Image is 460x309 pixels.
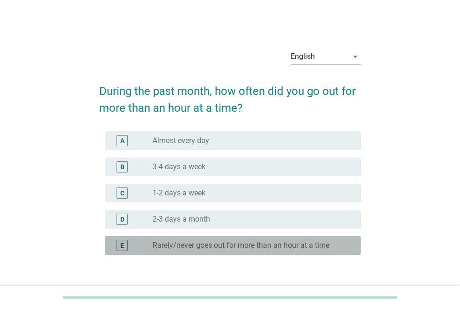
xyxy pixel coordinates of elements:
[120,188,124,198] div: C
[291,52,315,61] div: English
[120,162,124,172] div: B
[153,241,329,250] label: Rarely/never goes out for more than an hour at a time
[153,188,205,198] label: 1-2 days a week
[153,215,210,224] label: 2-3 days a month
[153,136,209,145] label: Almost every day
[120,214,124,224] div: D
[99,73,361,116] h2: During the past month, how often did you go out for more than an hour at a time?
[350,51,361,62] i: arrow_drop_down
[120,240,124,250] div: E
[153,162,205,172] label: 3-4 days a week
[120,136,124,145] div: A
